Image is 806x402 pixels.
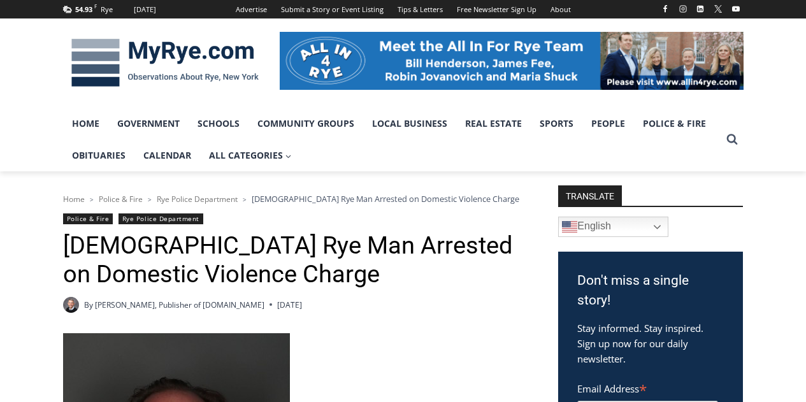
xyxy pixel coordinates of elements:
a: Police & Fire [99,194,143,205]
a: Instagram [675,1,691,17]
a: X [710,1,726,17]
img: MyRye.com [63,30,267,96]
a: Local Business [363,108,456,140]
a: Author image [63,297,79,313]
a: Community Groups [248,108,363,140]
div: [DATE] [134,4,156,15]
span: [DEMOGRAPHIC_DATA] Rye Man Arrested on Domestic Violence Charge [252,193,519,205]
strong: TRANSLATE [558,185,622,206]
nav: Breadcrumbs [63,192,525,205]
a: Sports [531,108,582,140]
time: [DATE] [277,299,302,311]
label: Email Address [577,376,718,399]
a: Calendar [134,140,200,171]
a: Rye Police Department [119,213,203,224]
h1: [DEMOGRAPHIC_DATA] Rye Man Arrested on Domestic Violence Charge [63,231,525,289]
span: F [94,3,97,10]
a: YouTube [728,1,744,17]
img: en [562,219,577,234]
a: Rye Police Department [157,194,238,205]
img: All in for Rye [280,32,744,89]
nav: Primary Navigation [63,108,721,172]
a: People [582,108,634,140]
a: Linkedin [693,1,708,17]
a: English [558,217,668,237]
a: Home [63,194,85,205]
a: Facebook [658,1,673,17]
span: > [90,195,94,204]
span: > [243,195,247,204]
a: Home [63,108,108,140]
span: > [148,195,152,204]
a: Obituaries [63,140,134,171]
p: Stay informed. Stay inspired. Sign up now for our daily newsletter. [577,320,724,366]
h3: Don't miss a single story! [577,271,724,311]
a: [PERSON_NAME], Publisher of [DOMAIN_NAME] [95,299,264,310]
a: All Categories [200,140,301,171]
div: Rye [101,4,113,15]
a: Schools [189,108,248,140]
button: View Search Form [721,128,744,151]
a: Police & Fire [634,108,715,140]
a: Government [108,108,189,140]
a: Real Estate [456,108,531,140]
span: By [84,299,93,311]
span: All Categories [209,148,292,162]
span: 54.93 [75,4,92,14]
a: Police & Fire [63,213,113,224]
